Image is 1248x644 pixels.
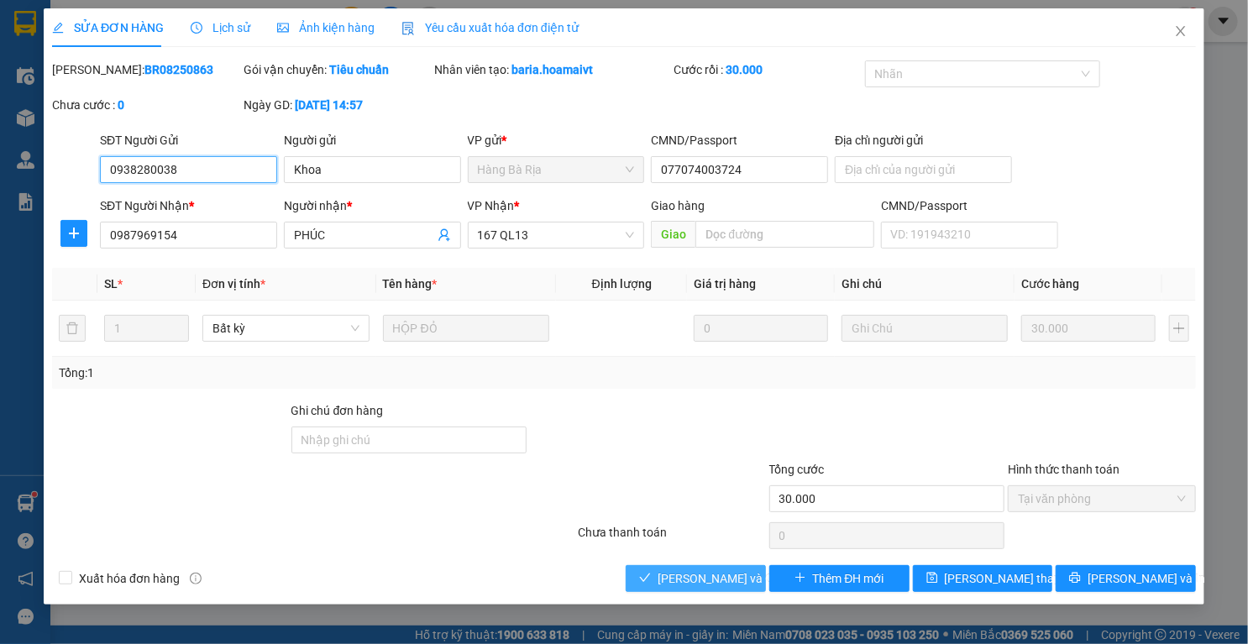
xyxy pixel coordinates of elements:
[434,60,670,79] div: Nhân viên tạo:
[842,315,1009,342] input: Ghi Chú
[284,196,461,215] div: Người nhận
[835,156,1012,183] input: Địa chỉ của người gửi
[14,14,132,34] div: 167 QL13
[592,277,652,291] span: Định lượng
[72,569,186,588] span: Xuất hóa đơn hàng
[383,277,438,291] span: Tên hàng
[291,427,527,453] input: Ghi chú đơn hàng
[118,98,124,112] b: 0
[639,572,651,585] span: check
[52,22,64,34] span: edit
[14,122,261,143] div: Tên hàng: XOP ( : 1 )
[14,16,40,34] span: Gửi:
[191,21,250,34] span: Lịch sử
[769,463,825,476] span: Tổng cước
[1021,277,1079,291] span: Cước hàng
[329,63,389,76] b: Tiêu chuẩn
[401,21,579,34] span: Yêu cầu xuất hóa đơn điện tử
[191,22,202,34] span: clock-circle
[651,221,695,248] span: Giao
[190,573,202,584] span: info-circle
[478,223,635,248] span: 167 QL13
[1169,315,1189,342] button: plus
[52,60,240,79] div: [PERSON_NAME]:
[694,315,828,342] input: 0
[658,569,819,588] span: [PERSON_NAME] và Giao hàng
[1021,315,1156,342] input: 0
[1157,8,1204,55] button: Close
[144,14,261,34] div: Bình Giã
[1018,486,1186,511] span: Tại văn phòng
[626,565,766,592] button: check[PERSON_NAME] và Giao hàng
[277,21,375,34] span: Ảnh kiện hàng
[144,55,261,78] div: 0936232707
[14,55,132,78] div: 0355880399
[383,315,550,342] input: VD: Bàn, Ghế
[291,404,384,417] label: Ghi chú đơn hàng
[295,98,363,112] b: [DATE] 14:57
[478,157,635,182] span: Hàng Bà Rịa
[794,572,806,585] span: plus
[14,34,132,55] div: THU
[769,565,910,592] button: plusThêm ĐH mới
[694,277,756,291] span: Giá trị hàng
[1088,569,1205,588] span: [PERSON_NAME] và In
[468,199,515,212] span: VP Nhận
[926,572,938,585] span: save
[813,569,884,588] span: Thêm ĐH mới
[244,96,432,114] div: Ngày GD:
[835,131,1012,149] div: Địa chỉ người gửi
[141,92,155,110] span: C :
[881,196,1058,215] div: CMND/Passport
[651,131,828,149] div: CMND/Passport
[401,22,415,35] img: icon
[835,268,1015,301] th: Ghi chú
[438,228,451,242] span: user-add
[1174,24,1188,38] span: close
[212,316,359,341] span: Bất kỳ
[144,34,261,55] div: MIM
[511,63,593,76] b: baria.hoamaivt
[945,569,1079,588] span: [PERSON_NAME] thay đổi
[104,277,118,291] span: SL
[52,96,240,114] div: Chưa cước :
[61,227,87,240] span: plus
[59,364,483,382] div: Tổng: 1
[100,131,277,149] div: SĐT Người Gửi
[60,220,87,247] button: plus
[468,131,645,149] div: VP gửi
[100,196,277,215] div: SĐT Người Nhận
[726,63,763,76] b: 30.000
[144,16,184,34] span: Nhận:
[52,21,164,34] span: SỬA ĐƠN HÀNG
[244,60,432,79] div: Gói vận chuyển:
[284,131,461,149] div: Người gửi
[144,63,213,76] b: BR08250863
[651,199,705,212] span: Giao hàng
[674,60,862,79] div: Cước rồi :
[1069,572,1081,585] span: printer
[695,221,874,248] input: Dọc đường
[913,565,1053,592] button: save[PERSON_NAME] thay đổi
[277,22,289,34] span: picture
[1008,463,1120,476] label: Hình thức thanh toán
[149,120,171,144] span: SL
[141,88,263,112] div: 80.000
[576,523,768,552] div: Chưa thanh toán
[59,315,86,342] button: delete
[202,277,265,291] span: Đơn vị tính
[1056,565,1196,592] button: printer[PERSON_NAME] và In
